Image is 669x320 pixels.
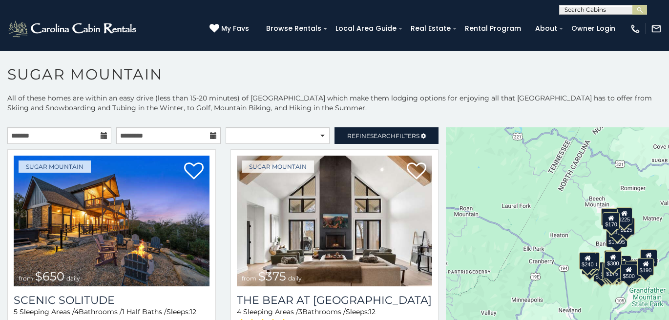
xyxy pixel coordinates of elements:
[237,156,433,286] img: The Bear At Sugar Mountain
[14,156,209,286] img: Scenic Solitude
[530,21,562,36] a: About
[242,160,314,173] a: Sugar Mountain
[288,275,302,282] span: daily
[605,251,621,269] div: $300
[651,23,662,34] img: mail-regular-white.png
[237,294,433,307] h3: The Bear At Sugar Mountain
[74,307,79,316] span: 4
[640,249,657,267] div: $155
[406,21,456,36] a: Real Estate
[237,294,433,307] a: The Bear At [GEOGRAPHIC_DATA]
[604,261,620,279] div: $175
[237,156,433,286] a: The Bear At Sugar Mountain from $375 daily
[190,307,196,316] span: 12
[237,307,241,316] span: 4
[603,212,619,230] div: $170
[19,275,33,282] span: from
[347,132,419,140] span: Refine Filters
[614,256,631,273] div: $200
[209,23,251,34] a: My Favs
[618,218,634,235] div: $125
[66,275,80,282] span: daily
[625,261,642,279] div: $195
[331,21,401,36] a: Local Area Guide
[258,269,286,283] span: $375
[334,127,439,144] a: RefineSearchFilters
[460,21,526,36] a: Rental Program
[630,23,641,34] img: phone-regular-white.png
[579,252,596,270] div: $240
[407,161,426,182] a: Add to favorites
[583,252,599,270] div: $210
[7,19,139,39] img: White-1-2.png
[601,208,617,226] div: $240
[19,160,91,173] a: Sugar Mountain
[369,307,376,316] span: 12
[261,21,326,36] a: Browse Rentals
[14,307,18,316] span: 5
[602,262,618,280] div: $155
[184,161,204,182] a: Add to favorites
[604,250,621,268] div: $190
[566,21,620,36] a: Owner Login
[242,275,256,282] span: from
[14,294,209,307] a: Scenic Solitude
[298,307,302,316] span: 3
[615,207,632,225] div: $225
[122,307,167,316] span: 1 Half Baths /
[620,264,637,281] div: $500
[35,269,64,283] span: $650
[14,156,209,286] a: Scenic Solitude from $650 daily
[637,258,653,276] div: $190
[370,132,396,140] span: Search
[583,253,600,271] div: $225
[606,230,627,247] div: $1,095
[221,23,249,34] span: My Favs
